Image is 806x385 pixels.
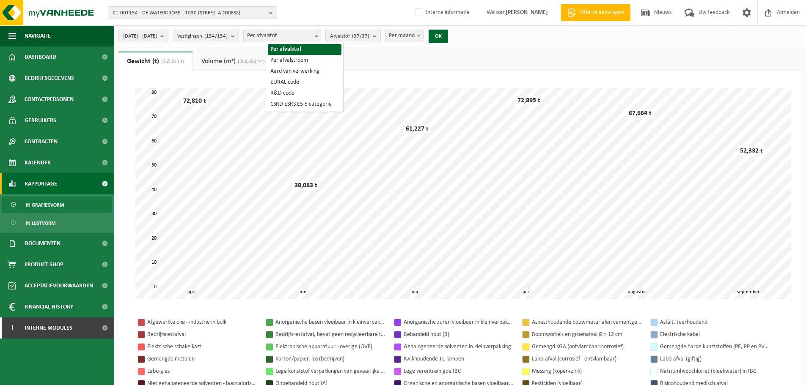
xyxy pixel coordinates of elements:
[429,30,448,43] button: OK
[404,341,514,352] div: Gehalogeneerde solventen in kleinverpakking
[2,215,112,231] a: In lijstvorm
[532,341,642,352] div: Gemengd KGA (ontvlambaar-corrosief)
[25,233,61,254] span: Documenten
[113,7,266,19] span: 01-001154 - DE WATERGROEP - 1030 [STREET_ADDRESS]
[275,329,385,340] div: Bedrijfsrestafval, bevat geen recycleerbare fracties, verbrandbaar na verkleining
[532,329,642,340] div: Boomwortels en groenafval Ø > 12 cm
[147,341,257,352] div: Elektrische schakelkast
[118,52,193,71] a: Gewicht (t)
[404,317,514,328] div: Anorganische zuren vloeibaar in kleinverpakking
[532,354,642,364] div: Labo-afval (corrosief - ontvlambaar)
[330,30,369,43] span: Afvalstof
[123,30,157,43] span: [DATE] - [DATE]
[275,354,385,364] div: Karton/papier, los (bedrijven)
[147,354,257,364] div: Gemengde metalen
[268,55,341,66] li: Per afvalstroom
[25,68,74,89] span: Bedrijfsgegevens
[2,197,112,213] a: In grafiekvorm
[159,59,184,64] span: (365,011 t)
[660,354,770,364] div: Labo-afval (giftig)
[25,296,73,317] span: Financial History
[26,197,64,213] span: In grafiekvorm
[193,52,273,71] a: Volume (m³)
[532,317,642,328] div: Asbesthoudende bouwmaterialen cementgebonden (hechtgebonden)
[177,30,228,43] span: Vestigingen
[532,366,642,377] div: Messing (koper+zink)
[268,44,341,55] li: Per afvalstof
[268,66,341,77] li: Aard van verwerking
[268,99,341,110] li: CSRD ESRS E5-5 categorie
[147,317,257,328] div: Afgewerkte olie - industrie in bulk
[26,215,55,231] span: In lijstvorm
[25,46,56,68] span: Dashboard
[292,181,319,190] div: 38,083 t
[236,59,265,64] span: (768,650 m³)
[660,317,770,328] div: Asfalt, teerhoudend
[660,329,770,340] div: Elektrische kabel
[275,366,385,377] div: Lege kunststof verpakkingen van gevaarlijke stoffen
[268,77,341,88] li: EURAL code
[108,6,277,19] button: 01-001154 - DE WATERGROEP - 1030 [STREET_ADDRESS]
[515,96,542,105] div: 72,895 t
[506,9,548,16] strong: [PERSON_NAME]
[561,4,630,21] a: Offerte aanvragen
[147,329,257,340] div: Bedrijfsrestafval
[244,30,321,42] span: Per afvalstof
[627,109,654,117] div: 67,664 t
[25,317,72,339] span: Interne modules
[352,33,369,39] count: (37/37)
[578,8,626,17] span: Offerte aanvragen
[404,354,514,364] div: Kwikhoudende TL-lampen
[385,30,423,42] span: Per maand
[118,30,168,42] button: [DATE] - [DATE]
[243,30,321,42] span: Per afvalstof
[404,366,514,377] div: Lege verontreinigde IBC
[404,329,514,340] div: Behandeld hout (B)
[8,317,16,339] span: I
[25,152,51,173] span: Kalender
[325,30,381,42] button: Afvalstof(37/37)
[25,89,74,110] span: Contactpersonen
[25,25,51,46] span: Navigatie
[173,30,239,42] button: Vestigingen(154/154)
[25,275,93,296] span: Acceptatievoorwaarden
[738,147,765,155] div: 52,332 t
[25,110,56,131] span: Gebruikers
[25,131,58,152] span: Contracten
[147,366,257,377] div: Labo-glas
[181,97,208,105] div: 72,810 t
[404,125,431,133] div: 61,227 t
[275,317,385,328] div: Anorganische basen vloeibaar in kleinverpakking
[414,6,470,19] label: Interne informatie
[268,88,341,99] li: R&D code
[25,173,57,194] span: Rapportage
[660,366,770,377] div: Natriumhypochloriet (bleekwater) in IBC
[25,254,63,275] span: Product Shop
[204,33,228,39] count: (154/154)
[660,341,770,352] div: Gemengde harde kunststoffen (PE, PP en PVC), recycleerbaar (industrieel)
[275,341,385,352] div: Elektronische apparatuur - overige (OVE)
